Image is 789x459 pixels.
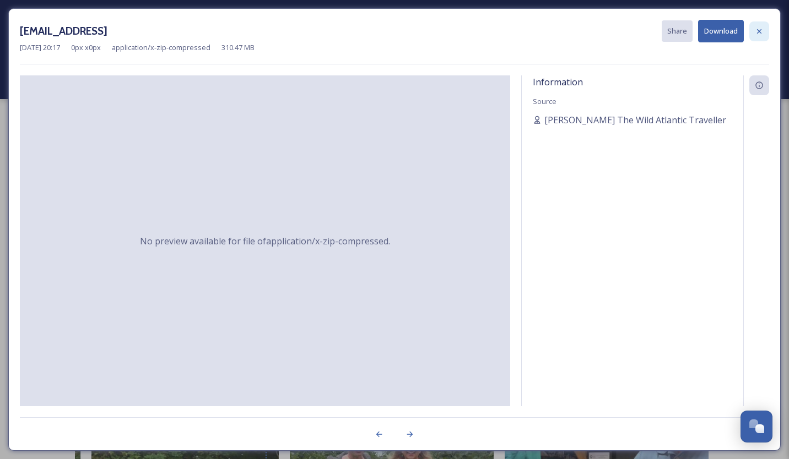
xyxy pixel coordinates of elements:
button: Download [698,20,744,42]
button: Open Chat [741,411,772,442]
span: 310.47 MB [221,42,255,53]
h3: [EMAIL_ADDRESS] [20,23,107,39]
span: Source [533,96,556,106]
span: application/x-zip-compressed [112,42,210,53]
span: 0 px x 0 px [71,42,101,53]
span: [PERSON_NAME] The Wild Atlantic Traveller [544,113,726,127]
span: [DATE] 20:17 [20,42,60,53]
span: Information [533,76,583,88]
span: No preview available for file of application/x-zip-compressed . [140,234,390,248]
button: Share [662,20,693,42]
